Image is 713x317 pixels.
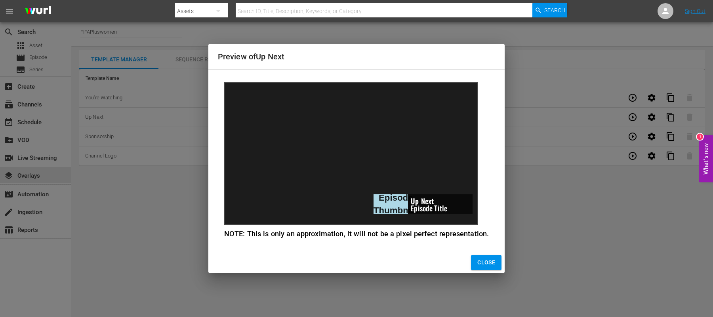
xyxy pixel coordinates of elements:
[411,196,434,206] span: Up Next
[471,255,501,270] button: Close
[218,50,496,63] h2: Preview of Up Next
[544,3,565,17] span: Search
[19,2,57,21] img: ans4CAIJ8jUAAAAAAAAAAAAAAAAAAAAAAAAgQb4GAAAAAAAAAAAAAAAAAAAAAAAAJMjXAAAAAAAAAAAAAAAAAAAAAAAAgAT5G...
[685,8,705,14] a: Sign Out
[224,229,489,239] div: NOTE: This is only an approximation, it will not be a pixel perfect representation.
[699,135,713,182] button: Open Feedback Widget
[374,194,408,214] div: Episode Thumbnail
[697,133,703,140] div: 1
[5,6,14,16] span: menu
[411,203,447,213] span: Episode Title
[477,258,495,268] span: Close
